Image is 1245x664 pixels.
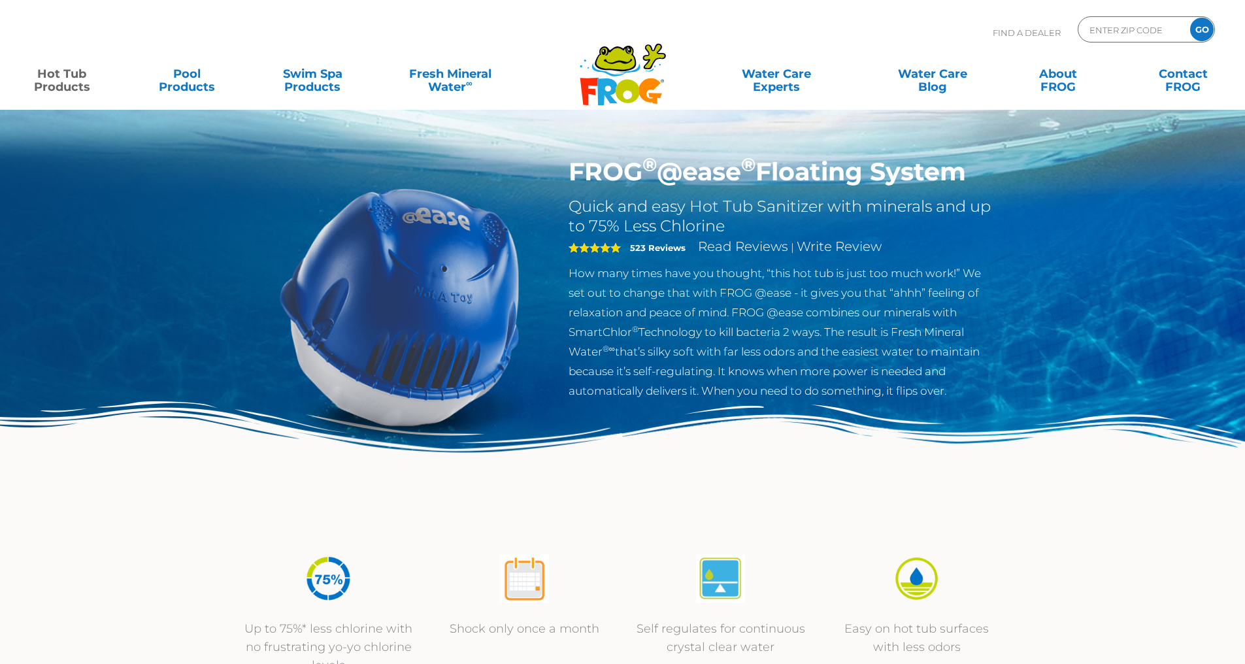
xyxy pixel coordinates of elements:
input: GO [1190,18,1214,41]
img: atease-icon-shock-once [500,554,549,603]
img: hot-tub-product-atease-system.png [250,157,550,456]
p: Shock only once a month [440,620,610,638]
img: icon-atease-75percent-less [304,554,353,603]
p: Self regulates for continuous crystal clear water [636,620,806,656]
a: Swim SpaProducts [264,61,361,87]
a: ContactFROG [1135,61,1232,87]
a: Water CareExperts [697,61,855,87]
a: Fresh MineralWater∞ [389,61,511,87]
sup: ® [642,153,657,176]
sup: ® [741,153,755,176]
span: 5 [569,242,621,253]
a: Hot TubProducts [13,61,110,87]
h1: FROG @ease Floating System [569,157,995,187]
h2: Quick and easy Hot Tub Sanitizer with minerals and up to 75% Less Chlorine [569,197,995,236]
img: Frog Products Logo [573,26,673,106]
sup: ∞ [466,78,473,88]
a: Water CareBlog [884,61,981,87]
strong: 523 Reviews [630,242,686,253]
sup: ®∞ [603,344,615,354]
img: icon-atease-easy-on [892,554,941,603]
span: | [791,241,794,254]
a: Write Review [797,239,882,254]
a: AboutFROG [1009,61,1106,87]
p: Find A Dealer [993,16,1061,49]
a: PoolProducts [139,61,236,87]
p: Easy on hot tub surfaces with less odors [832,620,1002,656]
a: Read Reviews [698,239,788,254]
p: How many times have you thought, “this hot tub is just too much work!” We set out to change that ... [569,263,995,401]
img: atease-icon-self-regulates [696,554,745,603]
sup: ® [632,324,639,334]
